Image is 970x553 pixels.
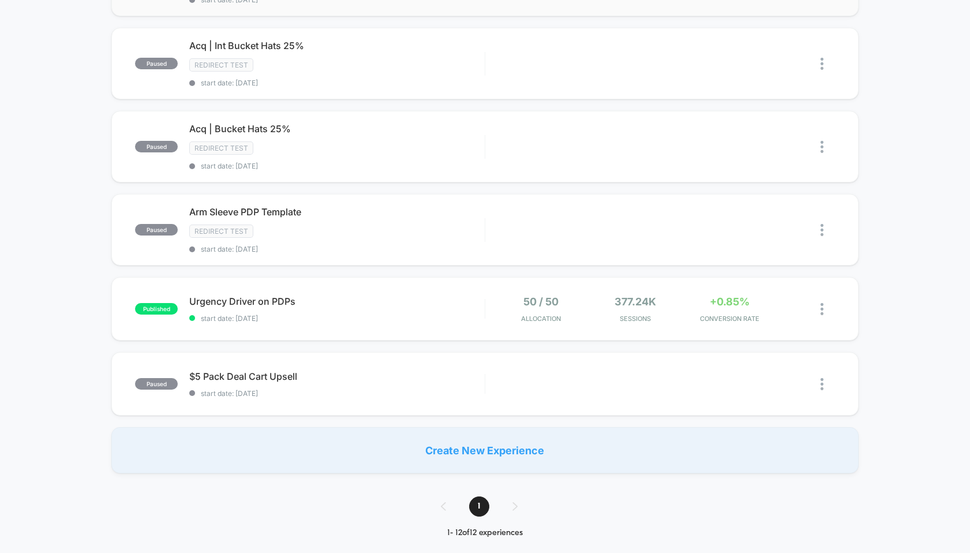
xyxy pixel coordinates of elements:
[189,389,484,398] span: start date: [DATE]
[821,58,823,70] img: close
[686,315,774,323] span: CONVERSION RATE
[189,79,484,87] span: start date: [DATE]
[469,496,489,517] span: 1
[189,225,253,238] span: Redirect Test
[189,141,253,155] span: Redirect Test
[429,528,541,538] div: 1 - 12 of 12 experiences
[189,371,484,382] span: $5 Pack Deal Cart Upsell
[135,303,178,315] span: published
[135,378,178,390] span: paused
[189,206,484,218] span: Arm Sleeve PDP Template
[189,296,484,307] span: Urgency Driver on PDPs
[189,40,484,51] span: Acq | Int Bucket Hats 25%
[189,162,484,170] span: start date: [DATE]
[615,296,656,308] span: 377.24k
[189,245,484,253] span: start date: [DATE]
[821,141,823,153] img: close
[111,427,858,473] div: Create New Experience
[821,378,823,390] img: close
[821,303,823,315] img: close
[189,123,484,134] span: Acq | Bucket Hats 25%
[135,58,178,69] span: paused
[135,224,178,236] span: paused
[189,58,253,72] span: Redirect Test
[710,296,750,308] span: +0.85%
[521,315,561,323] span: Allocation
[591,315,679,323] span: Sessions
[821,224,823,236] img: close
[135,141,178,152] span: paused
[523,296,559,308] span: 50 / 50
[189,314,484,323] span: start date: [DATE]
